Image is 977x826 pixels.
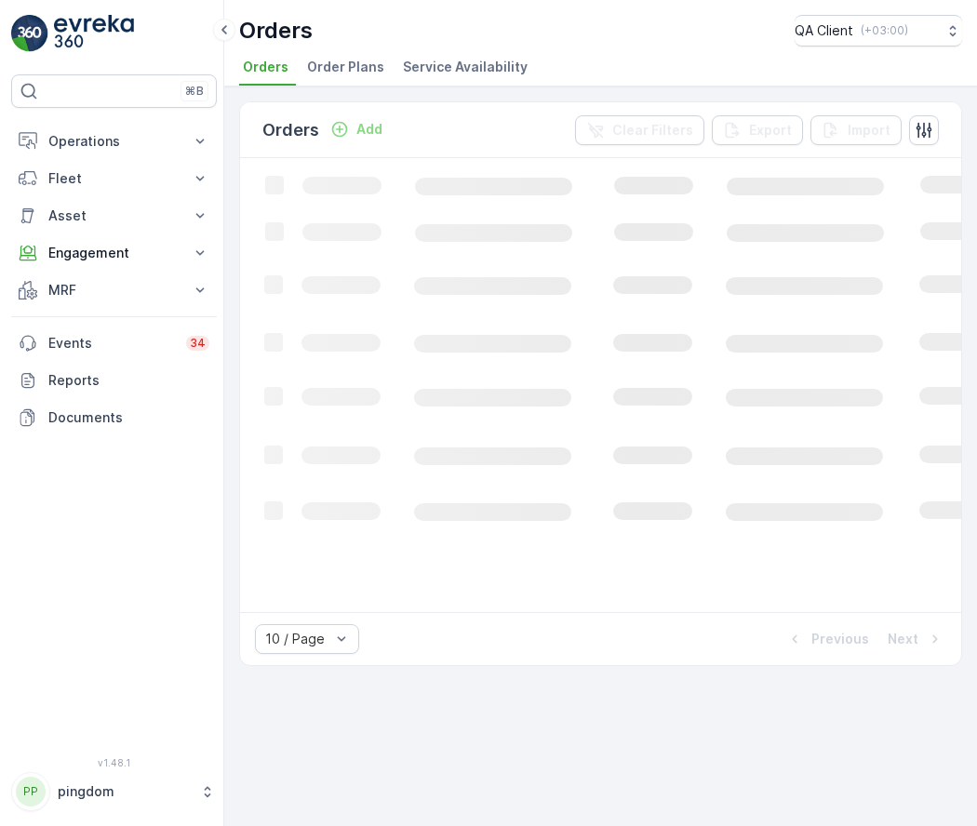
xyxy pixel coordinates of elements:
p: Add [356,120,382,139]
p: Engagement [48,244,180,262]
button: Operations [11,123,217,160]
p: Reports [48,371,209,390]
img: logo_light-DOdMpM7g.png [54,15,134,52]
button: MRF [11,272,217,309]
button: Export [712,115,803,145]
p: Import [848,121,890,140]
div: PP [16,777,46,806]
button: Add [323,118,390,140]
p: ⌘B [185,84,204,99]
p: ( +03:00 ) [861,23,908,38]
p: Previous [811,630,869,648]
button: QA Client(+03:00) [795,15,962,47]
p: pingdom [58,782,191,801]
p: Orders [239,16,313,46]
button: Import [810,115,902,145]
button: Previous [783,628,871,650]
a: Documents [11,399,217,436]
p: Fleet [48,169,180,188]
p: Clear Filters [612,121,693,140]
img: logo [11,15,48,52]
button: Engagement [11,234,217,272]
p: 34 [190,336,206,351]
p: Next [888,630,918,648]
button: PPpingdom [11,772,217,811]
p: Export [749,121,792,140]
p: Events [48,334,175,353]
p: MRF [48,281,180,300]
button: Asset [11,197,217,234]
button: Fleet [11,160,217,197]
p: QA Client [795,21,853,40]
p: Documents [48,408,209,427]
span: Order Plans [307,58,384,76]
p: Orders [262,117,319,143]
button: Clear Filters [575,115,704,145]
span: v 1.48.1 [11,757,217,768]
span: Orders [243,58,288,76]
span: Service Availability [403,58,528,76]
a: Reports [11,362,217,399]
p: Asset [48,206,180,225]
button: Next [886,628,946,650]
a: Events34 [11,325,217,362]
p: Operations [48,132,180,151]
